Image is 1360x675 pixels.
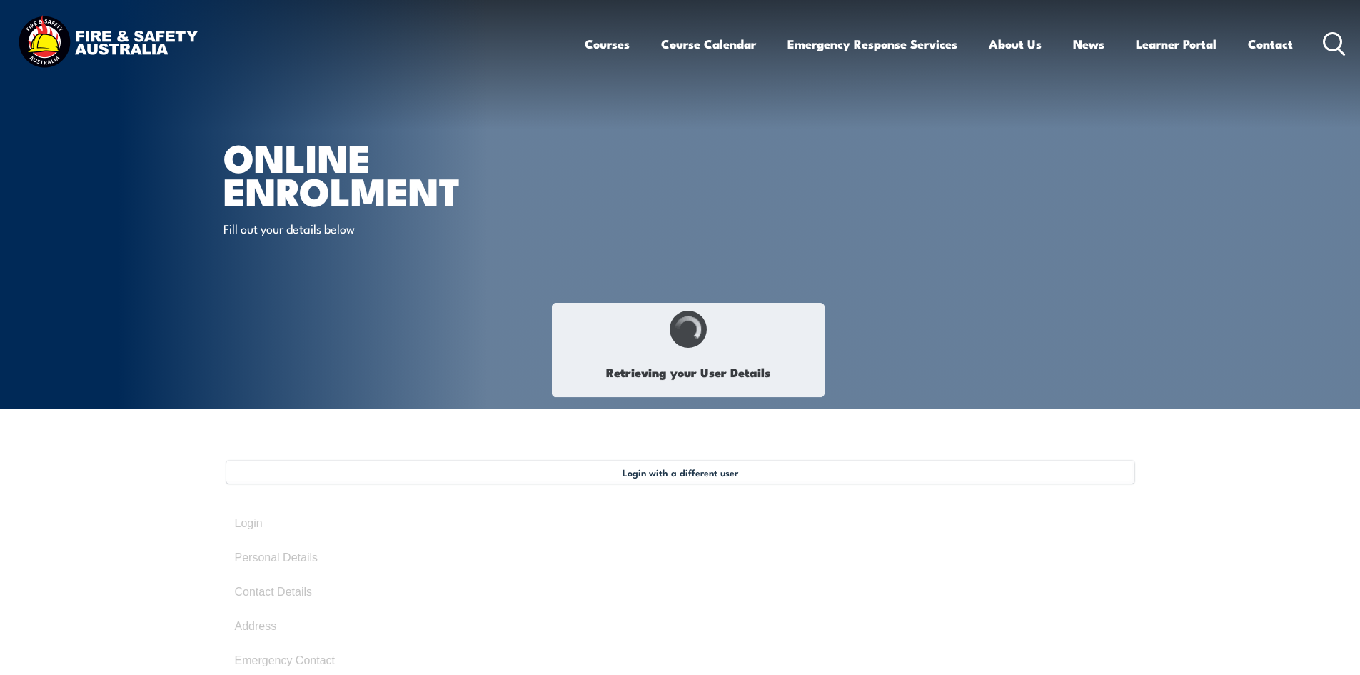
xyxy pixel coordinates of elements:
[585,25,630,63] a: Courses
[787,25,957,63] a: Emergency Response Services
[1073,25,1104,63] a: News
[1136,25,1217,63] a: Learner Portal
[223,220,484,236] p: Fill out your details below
[623,466,738,478] span: Login with a different user
[560,356,817,389] h1: Retrieving your User Details
[1248,25,1293,63] a: Contact
[661,25,756,63] a: Course Calendar
[989,25,1042,63] a: About Us
[223,140,576,206] h1: Online Enrolment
